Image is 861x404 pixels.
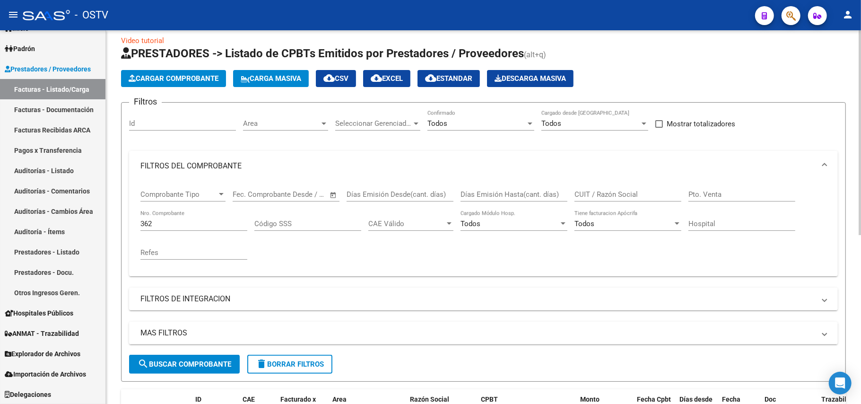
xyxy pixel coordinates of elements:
h3: Filtros [129,95,162,108]
span: Seleccionar Gerenciador [335,119,412,128]
span: Padrón [5,44,35,54]
mat-expansion-panel-header: MAS FILTROS [129,322,838,344]
span: CAE Válido [368,220,445,228]
input: Fecha fin [279,190,325,199]
span: CPBT [481,395,498,403]
mat-icon: delete [256,358,267,369]
span: (alt+q) [524,50,546,59]
span: Comprobante Tipo [140,190,217,199]
span: Trazabilidad [821,395,860,403]
span: Monto [580,395,600,403]
button: Estandar [417,70,480,87]
app-download-masive: Descarga masiva de comprobantes (adjuntos) [487,70,574,87]
mat-icon: cloud_download [371,72,382,84]
span: Fecha Cpbt [637,395,671,403]
button: CSV [316,70,356,87]
span: Buscar Comprobante [138,360,231,369]
span: Area [243,119,320,128]
span: - OSTV [75,5,108,26]
span: ANMAT - Trazabilidad [5,328,79,339]
span: Cargar Comprobante [129,74,218,83]
mat-icon: cloud_download [323,72,335,84]
button: Open calendar [328,190,339,201]
input: Fecha inicio [233,190,271,199]
button: Buscar Comprobante [129,355,240,374]
span: Todos [461,220,480,228]
mat-icon: search [138,358,149,369]
span: Todos [427,119,447,128]
span: CAE [243,395,255,403]
mat-expansion-panel-header: FILTROS DE INTEGRACION [129,288,838,310]
button: Borrar Filtros [247,355,332,374]
button: EXCEL [363,70,410,87]
a: Video tutorial [121,36,164,45]
span: ID [195,395,201,403]
span: Carga Masiva [241,74,301,83]
span: Estandar [425,74,472,83]
span: EXCEL [371,74,403,83]
span: Prestadores / Proveedores [5,64,91,74]
span: Hospitales Públicos [5,308,73,318]
mat-panel-title: MAS FILTROS [140,328,815,338]
span: Mostrar totalizadores [667,118,735,130]
button: Cargar Comprobante [121,70,226,87]
span: Importación de Archivos [5,369,86,379]
span: Todos [541,119,561,128]
span: Area [332,395,347,403]
mat-icon: menu [8,9,19,20]
mat-icon: cloud_download [425,72,436,84]
mat-expansion-panel-header: FILTROS DEL COMPROBANTE [129,151,838,181]
div: Open Intercom Messenger [829,372,852,395]
span: Razón Social [410,395,449,403]
mat-panel-title: FILTROS DE INTEGRACION [140,294,815,304]
span: Todos [574,220,594,228]
span: CSV [323,74,348,83]
button: Carga Masiva [233,70,309,87]
span: PRESTADORES -> Listado de CPBTs Emitidos por Prestadores / Proveedores [121,47,524,60]
div: FILTROS DEL COMPROBANTE [129,181,838,276]
span: Delegaciones [5,389,51,400]
span: Descarga Masiva [495,74,566,83]
span: Borrar Filtros [256,360,324,369]
mat-panel-title: FILTROS DEL COMPROBANTE [140,161,815,171]
mat-icon: person [842,9,853,20]
button: Descarga Masiva [487,70,574,87]
span: Explorador de Archivos [5,349,80,359]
